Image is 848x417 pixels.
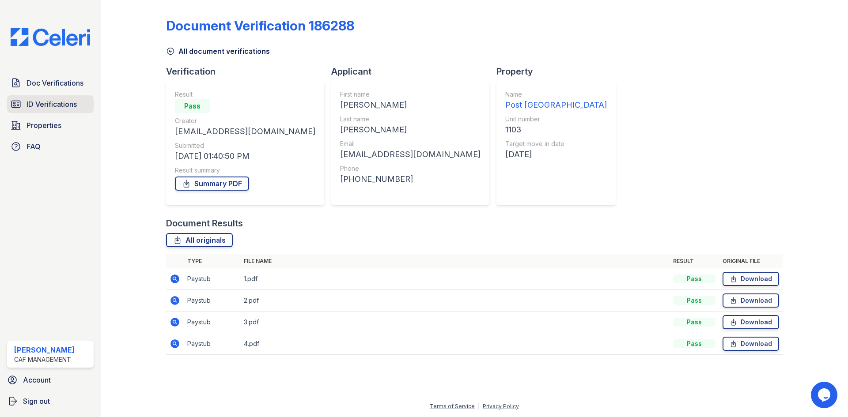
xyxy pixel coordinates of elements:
[166,18,354,34] div: Document Verification 186288
[505,148,607,161] div: [DATE]
[340,99,481,111] div: [PERSON_NAME]
[723,315,779,329] a: Download
[505,115,607,124] div: Unit number
[340,148,481,161] div: [EMAIL_ADDRESS][DOMAIN_NAME]
[240,333,670,355] td: 4.pdf
[673,274,715,283] div: Pass
[26,141,41,152] span: FAQ
[240,268,670,290] td: 1.pdf
[430,403,475,409] a: Terms of Service
[184,268,240,290] td: Paystub
[23,375,51,385] span: Account
[175,90,315,99] div: Result
[175,150,315,162] div: [DATE] 01:40:50 PM
[505,90,607,111] a: Name Post [GEOGRAPHIC_DATA]
[673,296,715,305] div: Pass
[478,403,480,409] div: |
[26,99,77,109] span: ID Verifications
[166,233,233,247] a: All originals
[340,164,481,173] div: Phone
[7,138,94,155] a: FAQ
[4,392,97,410] a: Sign out
[723,293,779,308] a: Download
[4,28,97,46] img: CE_Logo_Blue-a8612792a0a2168367f1c8372b55b34899dd931a85d93a1a3d3e32e68fde9ad4.png
[184,333,240,355] td: Paystub
[166,217,243,229] div: Document Results
[240,290,670,312] td: 2.pdf
[166,46,270,56] a: All document verifications
[505,124,607,136] div: 1103
[4,371,97,389] a: Account
[184,290,240,312] td: Paystub
[673,339,715,348] div: Pass
[7,116,94,134] a: Properties
[14,345,75,355] div: [PERSON_NAME]
[240,312,670,333] td: 3.pdf
[175,125,315,138] div: [EMAIL_ADDRESS][DOMAIN_NAME]
[26,78,83,88] span: Doc Verifications
[7,74,94,92] a: Doc Verifications
[811,382,839,408] iframe: chat widget
[14,355,75,364] div: CAF Management
[723,337,779,351] a: Download
[340,173,481,185] div: [PHONE_NUMBER]
[175,177,249,191] a: Summary PDF
[340,124,481,136] div: [PERSON_NAME]
[7,95,94,113] a: ID Verifications
[175,99,210,113] div: Pass
[175,141,315,150] div: Submitted
[505,90,607,99] div: Name
[670,254,719,268] th: Result
[175,116,315,125] div: Creator
[166,65,331,78] div: Verification
[175,166,315,175] div: Result summary
[340,139,481,148] div: Email
[340,90,481,99] div: First name
[331,65,496,78] div: Applicant
[483,403,519,409] a: Privacy Policy
[505,99,607,111] div: Post [GEOGRAPHIC_DATA]
[340,115,481,124] div: Last name
[184,312,240,333] td: Paystub
[723,272,779,286] a: Download
[719,254,783,268] th: Original file
[496,65,623,78] div: Property
[673,318,715,327] div: Pass
[505,139,607,148] div: Target move in date
[184,254,240,268] th: Type
[26,120,61,131] span: Properties
[240,254,670,268] th: File name
[23,396,50,406] span: Sign out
